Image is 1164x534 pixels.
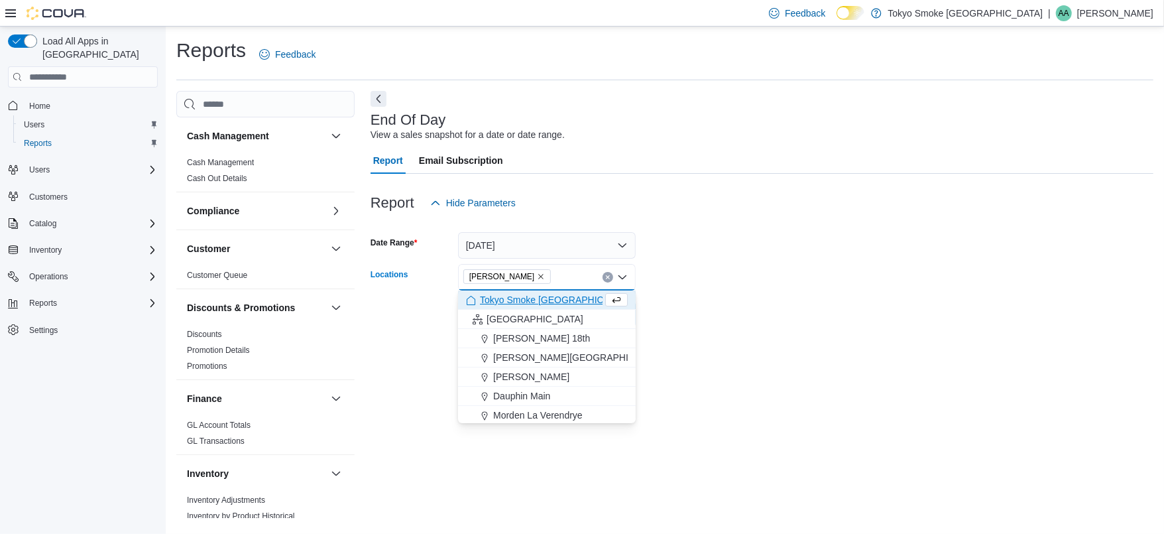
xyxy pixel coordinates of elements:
[187,361,227,371] span: Promotions
[29,325,58,336] span: Settings
[3,96,163,115] button: Home
[8,90,158,374] nav: Complex example
[19,135,57,151] a: Reports
[328,241,344,257] button: Customer
[3,161,163,179] button: Users
[1048,5,1051,21] p: |
[537,273,545,281] button: Remove Regina Quance from selection in this group
[458,348,636,367] button: [PERSON_NAME][GEOGRAPHIC_DATA]
[458,232,636,259] button: [DATE]
[446,196,516,210] span: Hide Parameters
[187,421,251,430] a: GL Account Totals
[328,128,344,144] button: Cash Management
[493,389,550,403] span: Dauphin Main
[19,117,50,133] a: Users
[328,300,344,316] button: Discounts & Promotions
[458,329,636,348] button: [PERSON_NAME] 18th
[493,332,590,345] span: [PERSON_NAME] 18th
[187,330,222,339] a: Discounts
[187,204,325,218] button: Compliance
[458,387,636,406] button: Dauphin Main
[187,511,295,521] span: Inventory by Product Historical
[24,162,158,178] span: Users
[176,267,355,289] div: Customer
[187,271,247,280] a: Customer Queue
[371,128,565,142] div: View a sales snapshot for a date or date range.
[458,310,636,329] button: [GEOGRAPHIC_DATA]
[187,420,251,431] span: GL Account Totals
[254,41,321,68] a: Feedback
[24,295,158,311] span: Reports
[480,293,635,306] span: Tokyo Smoke [GEOGRAPHIC_DATA]
[187,467,325,480] button: Inventory
[888,5,1043,21] p: Tokyo Smoke [GEOGRAPHIC_DATA]
[187,129,269,143] h3: Cash Management
[3,267,163,286] button: Operations
[837,6,864,20] input: Dark Mode
[176,417,355,454] div: Finance
[24,97,158,113] span: Home
[837,20,837,21] span: Dark Mode
[3,187,163,206] button: Customers
[187,173,247,184] span: Cash Out Details
[24,119,44,130] span: Users
[603,272,613,283] button: Clear input
[29,101,50,111] span: Home
[493,370,569,383] span: [PERSON_NAME]
[373,147,403,174] span: Report
[24,138,52,149] span: Reports
[187,242,230,255] h3: Customer
[24,216,158,232] span: Catalog
[24,162,55,178] button: Users
[328,391,344,407] button: Finance
[3,241,163,259] button: Inventory
[176,37,246,64] h1: Reports
[187,174,247,183] a: Cash Out Details
[37,34,158,61] span: Load All Apps in [GEOGRAPHIC_DATA]
[29,298,57,308] span: Reports
[13,115,163,134] button: Users
[487,312,583,326] span: [GEOGRAPHIC_DATA]
[29,218,56,229] span: Catalog
[24,216,62,232] button: Catalog
[458,367,636,387] button: [PERSON_NAME]
[458,291,636,310] button: Tokyo Smoke [GEOGRAPHIC_DATA]
[425,190,521,216] button: Hide Parameters
[24,269,74,285] button: Operations
[29,192,68,202] span: Customers
[24,98,56,114] a: Home
[19,135,158,151] span: Reports
[19,117,158,133] span: Users
[29,245,62,255] span: Inventory
[24,188,158,205] span: Customers
[3,214,163,233] button: Catalog
[187,157,254,168] span: Cash Management
[371,91,386,107] button: Next
[187,129,325,143] button: Cash Management
[187,436,245,446] span: GL Transactions
[1056,5,1072,21] div: Asia Allen
[371,195,414,211] h3: Report
[187,467,229,480] h3: Inventory
[187,392,325,405] button: Finance
[24,269,158,285] span: Operations
[785,7,825,20] span: Feedback
[187,204,239,218] h3: Compliance
[493,351,666,364] span: [PERSON_NAME][GEOGRAPHIC_DATA]
[187,301,325,314] button: Discounts & Promotions
[3,294,163,312] button: Reports
[24,322,63,338] a: Settings
[275,48,316,61] span: Feedback
[371,269,408,280] label: Locations
[187,345,250,356] span: Promotion Details
[187,436,245,446] a: GL Transactions
[617,272,628,283] button: Close list of options
[419,147,503,174] span: Email Subscription
[371,237,418,248] label: Date Range
[187,242,325,255] button: Customer
[187,495,265,505] span: Inventory Adjustments
[463,269,552,284] span: Regina Quance
[24,322,158,338] span: Settings
[24,189,73,205] a: Customers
